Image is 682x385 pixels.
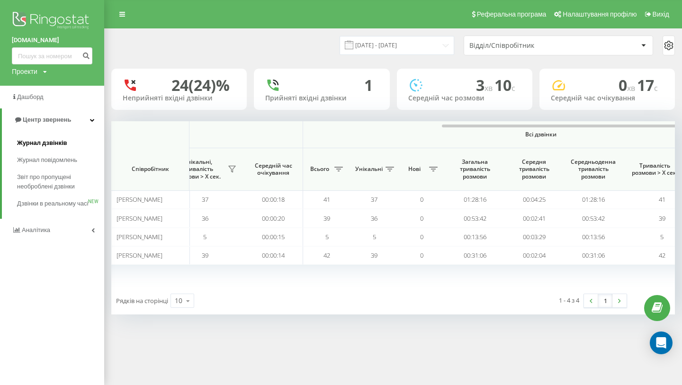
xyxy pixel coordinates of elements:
a: Дзвінки в реальному часіNEW [17,195,104,212]
div: Прийняті вхідні дзвінки [265,94,378,102]
a: [DOMAIN_NAME] [12,36,92,45]
span: 36 [202,214,208,223]
span: [PERSON_NAME] [117,233,162,241]
span: 39 [202,251,208,260]
a: Журнал дзвінків [17,134,104,152]
span: Вихід [653,10,669,18]
span: 0 [420,251,423,260]
span: c [511,83,515,93]
span: 41 [323,195,330,204]
td: 00:31:06 [564,246,623,265]
span: Журнал дзвінків [17,138,67,148]
span: Журнал повідомлень [17,155,77,165]
a: Журнал повідомлень [17,152,104,169]
td: 00:03:29 [504,228,564,246]
span: c [654,83,658,93]
span: Всього [308,165,332,173]
div: Неприйняті вхідні дзвінки [123,94,235,102]
div: Open Intercom Messenger [650,331,673,354]
span: Центр звернень [23,116,71,123]
td: 00:13:56 [564,228,623,246]
span: Загальна тривалість розмови [452,158,497,180]
div: Середній час очікування [551,94,664,102]
span: 10 [494,75,515,95]
span: [PERSON_NAME] [117,195,162,204]
span: хв [627,83,637,93]
span: 37 [202,195,208,204]
span: 3 [476,75,494,95]
a: 1 [598,294,612,307]
span: Реферальна програма [477,10,547,18]
div: Відділ/Співробітник [469,42,583,50]
div: 10 [175,296,182,305]
td: 00:13:56 [445,228,504,246]
input: Пошук за номером [12,47,92,64]
span: Співробітник [119,165,181,173]
span: 5 [203,233,206,241]
span: Аналiтика [22,226,50,233]
span: Дзвінки в реальному часі [17,199,88,208]
span: 39 [323,214,330,223]
td: 00:02:04 [504,246,564,265]
div: Середній час розмови [408,94,521,102]
td: 01:28:16 [445,190,504,209]
td: 00:31:06 [445,246,504,265]
img: Ringostat logo [12,9,92,33]
div: Проекти [12,67,37,76]
span: хв [485,83,494,93]
td: 00:00:14 [244,246,303,265]
span: 39 [371,251,377,260]
span: 0 [619,75,637,95]
td: 00:00:20 [244,209,303,227]
span: Дашборд [17,93,44,100]
span: [PERSON_NAME] [117,214,162,223]
div: 24 (24)% [171,76,230,94]
span: Середній час очікування [251,162,296,177]
span: 0 [420,214,423,223]
span: 0 [420,195,423,204]
span: 5 [660,233,664,241]
span: Середня тривалість розмови [511,158,556,180]
td: 00:02:41 [504,209,564,227]
span: Рядків на сторінці [116,296,168,305]
td: 01:28:16 [564,190,623,209]
span: 41 [659,195,665,204]
span: 42 [659,251,665,260]
a: Звіт про пропущені необроблені дзвінки [17,169,104,195]
td: 00:00:18 [244,190,303,209]
span: 5 [325,233,329,241]
div: 1 [364,76,373,94]
span: 36 [371,214,377,223]
span: Звіт про пропущені необроблені дзвінки [17,172,99,191]
span: [PERSON_NAME] [117,251,162,260]
span: Унікальні [355,165,383,173]
td: 00:04:25 [504,190,564,209]
span: 5 [373,233,376,241]
span: 17 [637,75,658,95]
span: Налаштування профілю [563,10,637,18]
span: Середньоденна тривалість розмови [571,158,616,180]
span: 0 [420,233,423,241]
span: Унікальні, тривалість розмови > Х сек. [170,158,225,180]
span: 42 [323,251,330,260]
td: 00:00:15 [244,228,303,246]
div: 1 - 4 з 4 [559,295,579,305]
span: Тривалість розмови > Х сек. [628,162,682,177]
span: 37 [371,195,377,204]
a: Центр звернень [2,108,104,131]
td: 00:53:42 [445,209,504,227]
span: Нові [403,165,426,173]
td: 00:53:42 [564,209,623,227]
span: 39 [659,214,665,223]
